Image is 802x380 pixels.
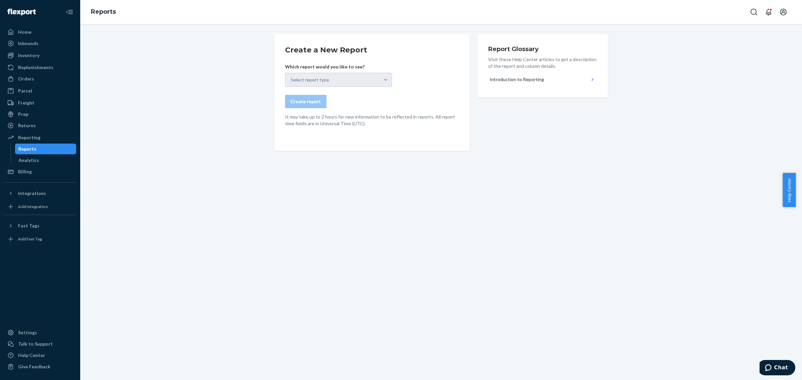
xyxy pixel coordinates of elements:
[18,134,40,141] div: Reporting
[18,122,36,129] div: Returns
[4,98,76,108] a: Freight
[18,236,42,242] div: Add Fast Tag
[7,9,36,15] img: Flexport logo
[18,168,32,175] div: Billing
[18,111,28,118] div: Prep
[4,85,76,96] a: Parcel
[760,360,795,377] iframe: Opens a widget where you can chat to one of our agents
[291,98,321,105] div: Create report
[4,120,76,131] a: Returns
[488,56,597,69] p: Visit these Help Center articles to get a description of the report and column details.
[783,173,796,207] button: Help Center
[18,75,34,82] div: Orders
[490,76,544,83] div: Introduction to Reporting
[488,72,597,87] button: Introduction to Reporting
[762,5,775,19] button: Open notifications
[4,109,76,120] a: Prep
[4,73,76,84] a: Orders
[285,45,459,55] h2: Create a New Report
[4,27,76,37] a: Home
[4,220,76,231] button: Fast Tags
[488,45,597,53] h3: Report Glossary
[4,38,76,49] a: Inbounds
[18,341,53,347] div: Talk to Support
[18,157,39,164] div: Analytics
[18,100,34,106] div: Freight
[4,132,76,143] a: Reporting
[285,114,459,127] p: It may take up to 2 hours for new information to be reflected in reports. All report time fields ...
[15,155,77,166] a: Analytics
[63,5,76,19] button: Close Navigation
[15,144,77,154] a: Reports
[18,204,48,209] div: Add Integration
[4,50,76,61] a: Inventory
[4,62,76,73] a: Replenishments
[18,329,37,336] div: Settings
[18,87,32,94] div: Parcel
[4,234,76,244] a: Add Fast Tag
[285,95,326,108] button: Create report
[18,64,53,71] div: Replenishments
[18,352,45,359] div: Help Center
[18,52,39,59] div: Inventory
[4,201,76,212] a: Add Integration
[18,146,36,152] div: Reports
[86,2,121,22] ol: breadcrumbs
[747,5,761,19] button: Open Search Box
[18,363,50,370] div: Give Feedback
[18,40,38,47] div: Inbounds
[4,188,76,199] button: Integrations
[18,190,46,197] div: Integrations
[4,327,76,338] a: Settings
[4,350,76,361] a: Help Center
[18,29,31,35] div: Home
[4,361,76,372] button: Give Feedback
[4,339,76,349] button: Talk to Support
[285,63,392,70] p: Which report would you like to see?
[91,8,116,15] a: Reports
[4,166,76,177] a: Billing
[777,5,790,19] button: Open account menu
[18,222,39,229] div: Fast Tags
